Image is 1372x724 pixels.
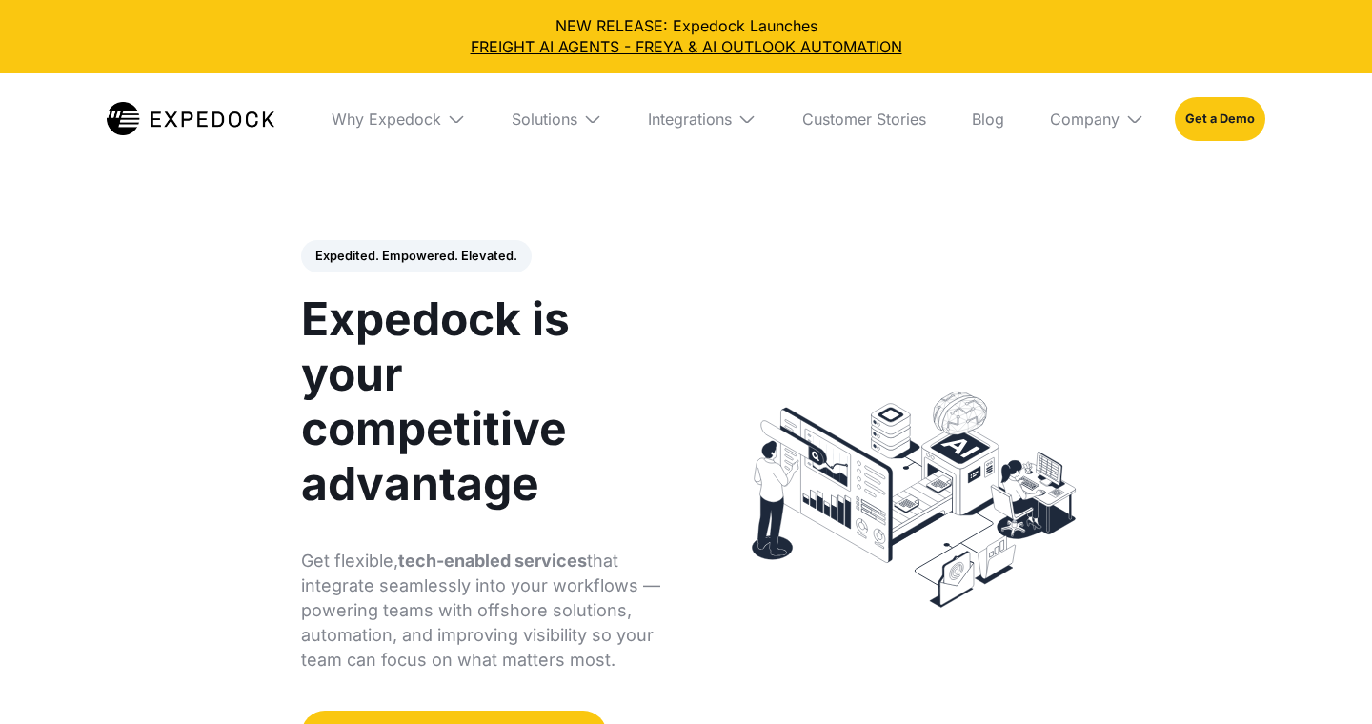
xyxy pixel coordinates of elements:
[301,549,665,673] p: Get flexible, that integrate seamlessly into your workflows — powering teams with offshore soluti...
[15,36,1357,57] a: FREIGHT AI AGENTS - FREYA & AI OUTLOOK AUTOMATION
[332,110,441,129] div: Why Expedock
[648,110,732,129] div: Integrations
[787,73,941,165] a: Customer Stories
[15,15,1357,58] div: NEW RELEASE: Expedock Launches
[1050,110,1120,129] div: Company
[512,110,577,129] div: Solutions
[301,292,665,511] h1: Expedock is your competitive advantage
[957,73,1019,165] a: Blog
[398,551,587,571] strong: tech-enabled services
[1175,97,1265,141] a: Get a Demo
